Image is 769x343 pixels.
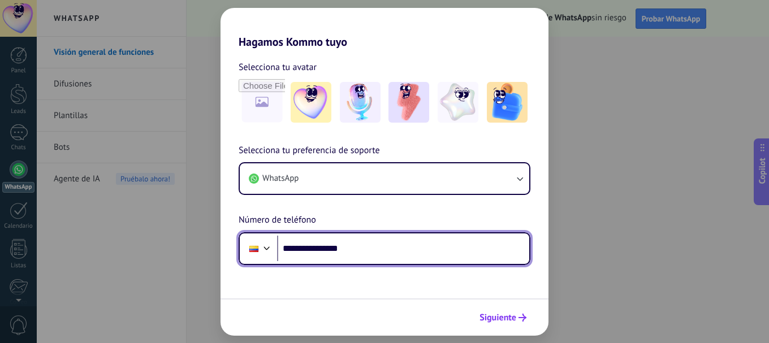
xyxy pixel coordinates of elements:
[239,60,317,75] span: Selecciona tu avatar
[291,82,331,123] img: -1.jpeg
[388,82,429,123] img: -3.jpeg
[438,82,478,123] img: -4.jpeg
[262,173,299,184] span: WhatsApp
[487,82,528,123] img: -5.jpeg
[221,8,548,49] h2: Hagamos Kommo tuyo
[243,237,265,260] div: Colombia: + 57
[239,144,380,158] span: Selecciona tu preferencia de soporte
[239,213,316,228] span: Número de teléfono
[474,308,532,327] button: Siguiente
[240,163,529,194] button: WhatsApp
[479,314,516,322] span: Siguiente
[340,82,381,123] img: -2.jpeg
